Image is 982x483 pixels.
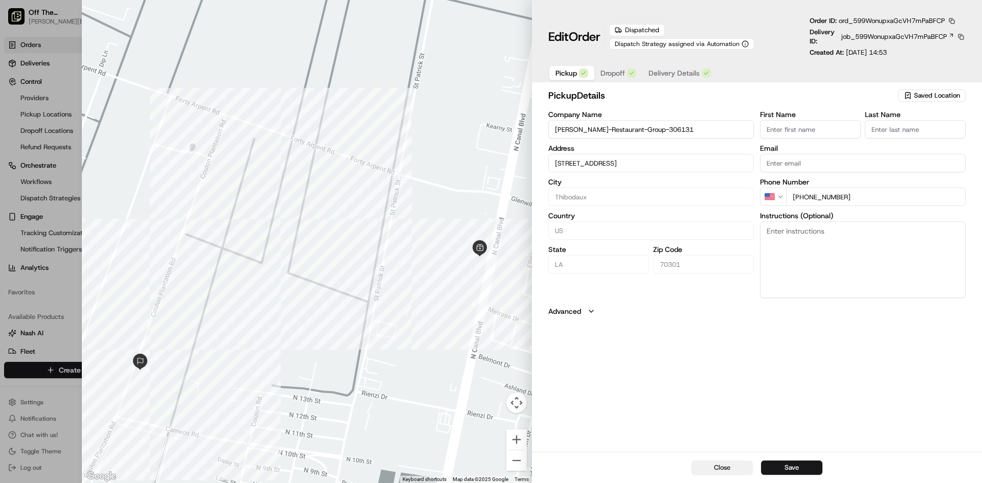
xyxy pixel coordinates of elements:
span: [DATE] 14:53 [846,48,887,57]
a: 💻API Documentation [82,144,168,163]
input: Enter first name [760,120,861,139]
button: Zoom in [506,429,527,450]
label: City [548,178,754,186]
span: Pickup [555,68,577,78]
h1: Edit [548,29,600,45]
button: Advanced [548,306,966,316]
span: Pylon [102,173,124,181]
label: Last Name [865,111,966,118]
h2: pickup Details [548,88,896,103]
a: Powered byPylon [72,173,124,181]
span: Knowledge Base [20,148,78,158]
input: Enter state [548,255,649,273]
a: job_599WonupxaGcVH7mPaBFCP [841,32,954,41]
button: Close [691,461,753,475]
span: API Documentation [97,148,164,158]
input: 604 N Canal Blvd, Thibodaux, LA 70301, USA [548,154,754,172]
img: Google [84,470,118,483]
input: Got a question? Start typing here... [27,66,184,77]
label: Email [760,145,966,152]
button: Saved Location [898,88,966,103]
div: 💻 [86,149,95,157]
label: Instructions (Optional) [760,212,966,219]
label: Address [548,145,754,152]
button: Map camera controls [506,393,527,413]
label: Company Name [548,111,754,118]
p: Created At: [810,48,887,57]
span: Order [569,29,600,45]
input: Enter email [760,154,966,172]
button: Start new chat [174,101,186,113]
img: Nash [10,10,31,31]
input: Enter phone number [786,188,966,206]
input: Enter last name [865,120,966,139]
input: Enter city [548,188,754,206]
label: State [548,246,649,253]
p: Welcome 👋 [10,41,186,57]
button: Dispatch Strategy assigned via Automation [609,38,754,50]
div: We're available if you need us! [35,108,129,116]
label: Phone Number [760,178,966,186]
a: Open this area in Google Maps (opens a new window) [84,470,118,483]
input: Enter zip code [653,255,754,273]
span: ord_599WonupxaGcVH7mPaBFCP [839,16,945,25]
input: Enter company name [548,120,754,139]
div: Delivery ID: [810,28,966,46]
span: Dispatch Strategy assigned via Automation [615,40,740,48]
div: 📗 [10,149,18,157]
div: Dispatched [609,24,665,36]
label: Country [548,212,754,219]
button: Save [761,461,822,475]
div: Start new chat [35,98,168,108]
span: Dropoff [600,68,625,78]
p: Order ID: [810,16,945,26]
input: Enter country [548,221,754,240]
span: job_599WonupxaGcVH7mPaBFCP [841,32,947,41]
label: Advanced [548,306,581,316]
a: Terms (opens in new tab) [515,476,529,482]
label: Zip Code [653,246,754,253]
span: Map data ©2025 Google [453,476,508,482]
button: Zoom out [506,450,527,471]
label: First Name [760,111,861,118]
a: 📗Knowledge Base [6,144,82,163]
button: Keyboard shortcuts [403,476,447,483]
span: Saved Location [914,91,960,100]
span: Delivery Details [649,68,700,78]
img: 1736555255976-a54dd68f-1ca7-489b-9aae-adbdc363a1c4 [10,98,29,116]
